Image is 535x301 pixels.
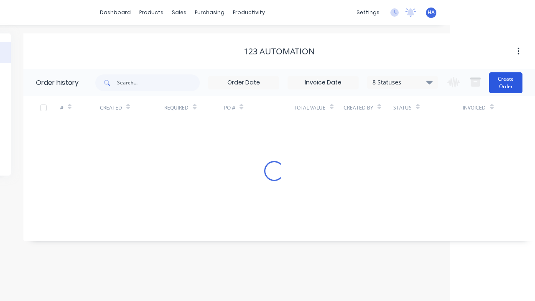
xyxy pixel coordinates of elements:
button: Create Order [489,72,522,93]
div: Required [164,96,224,119]
input: Order Date [209,77,279,89]
div: sales [168,6,191,19]
div: Total Value [294,104,326,112]
div: Status [393,96,463,119]
div: Invoiced [463,96,502,119]
div: Created [100,104,122,112]
a: dashboard [96,6,135,19]
div: Invoiced [463,104,486,112]
div: Created [100,96,165,119]
div: Required [164,104,189,112]
div: 8 Statuses [367,78,438,87]
div: # [60,96,100,119]
input: Invoice Date [288,77,358,89]
div: purchasing [191,6,229,19]
div: Order history [36,78,79,88]
div: 123 Automation [244,46,315,56]
div: Total Value [294,96,344,119]
div: Status [393,104,412,112]
div: PO # [224,104,235,112]
div: products [135,6,168,19]
span: HA [428,9,435,16]
div: Created By [344,104,373,112]
div: productivity [229,6,269,19]
div: PO # [224,96,294,119]
div: Created By [344,96,393,119]
input: Search... [117,74,200,91]
div: # [60,104,64,112]
div: settings [352,6,384,19]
